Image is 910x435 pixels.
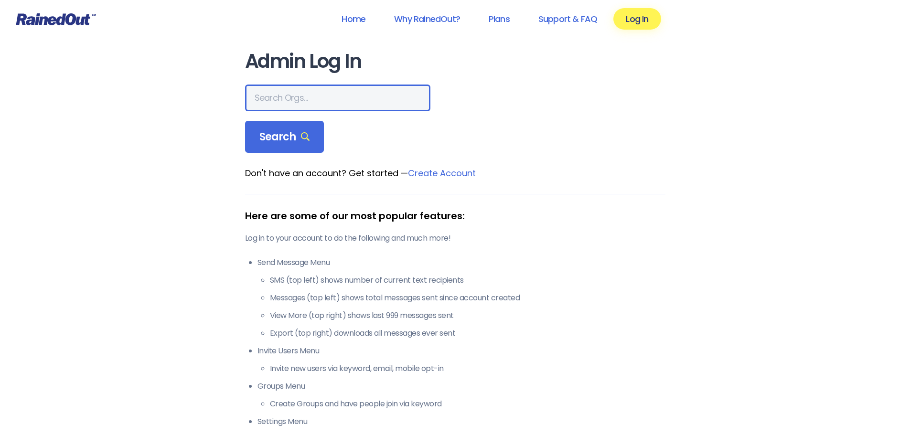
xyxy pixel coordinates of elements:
div: Search [245,121,324,153]
span: Search [259,130,310,144]
li: SMS (top left) shows number of current text recipients [270,275,665,286]
a: Why RainedOut? [382,8,472,30]
p: Log in to your account to do the following and much more! [245,233,665,244]
li: Invite new users via keyword, email, mobile opt-in [270,363,665,374]
li: Invite Users Menu [257,345,665,374]
a: Log In [613,8,661,30]
li: Messages (top left) shows total messages sent since account created [270,292,665,304]
h1: Admin Log In [245,51,665,72]
li: View More (top right) shows last 999 messages sent [270,310,665,321]
div: Here are some of our most popular features: [245,209,665,223]
li: Send Message Menu [257,257,665,339]
li: Groups Menu [257,381,665,410]
li: Export (top right) downloads all messages ever sent [270,328,665,339]
a: Create Account [408,167,476,179]
a: Plans [476,8,522,30]
input: Search Orgs… [245,85,430,111]
li: Create Groups and have people join via keyword [270,398,665,410]
a: Support & FAQ [526,8,610,30]
a: Home [329,8,378,30]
